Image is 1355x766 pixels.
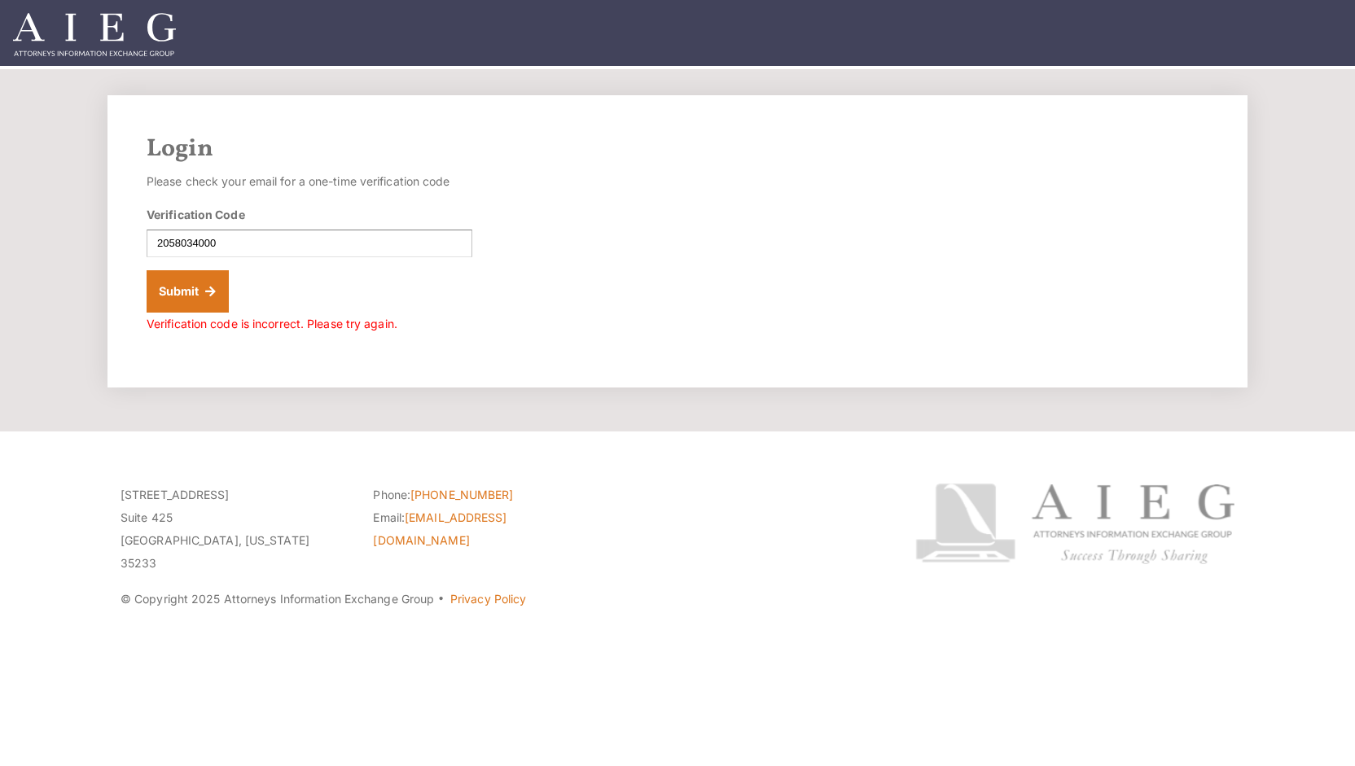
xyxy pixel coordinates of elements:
[147,206,245,223] label: Verification Code
[147,270,229,313] button: Submit
[147,170,472,193] p: Please check your email for a one-time verification code
[373,506,601,552] li: Email:
[13,13,176,56] img: Attorneys Information Exchange Group
[437,598,445,606] span: ·
[121,588,854,611] p: © Copyright 2025 Attorneys Information Exchange Group
[373,510,506,547] a: [EMAIL_ADDRESS][DOMAIN_NAME]
[147,317,397,330] span: Verification code is incorrect. Please try again.
[410,488,513,501] a: [PHONE_NUMBER]
[915,484,1234,564] img: Attorneys Information Exchange Group logo
[373,484,601,506] li: Phone:
[121,484,349,575] p: [STREET_ADDRESS] Suite 425 [GEOGRAPHIC_DATA], [US_STATE] 35233
[450,592,526,606] a: Privacy Policy
[147,134,1208,164] h2: Login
